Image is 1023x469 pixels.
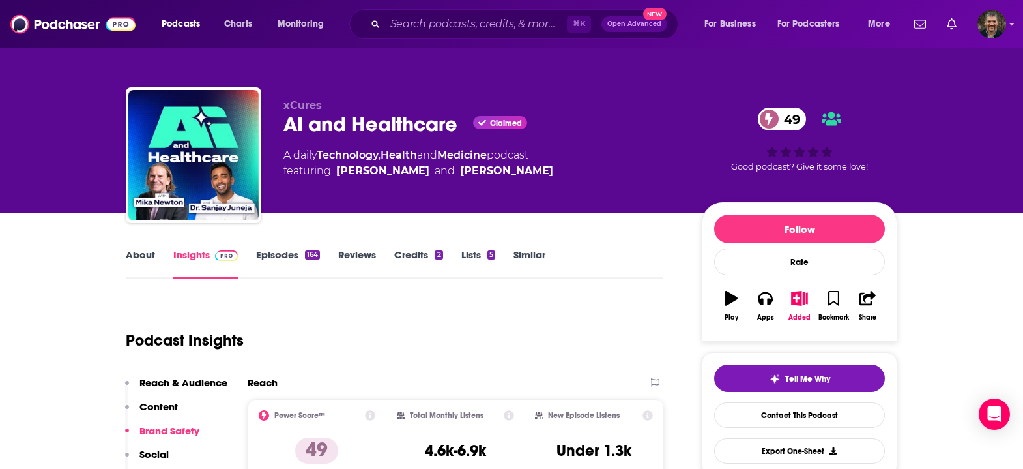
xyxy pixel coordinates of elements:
button: Show profile menu [977,10,1006,38]
button: open menu [695,14,772,35]
button: open menu [769,14,859,35]
a: Reviews [338,249,376,279]
span: Monitoring [278,15,324,33]
h3: Under 1.3k [556,441,631,461]
img: Podchaser - Follow, Share and Rate Podcasts [10,12,136,37]
button: open menu [152,14,217,35]
div: Share [859,314,876,322]
button: Share [851,282,885,329]
span: and [417,149,437,161]
img: Podchaser Pro [215,250,238,261]
div: Bookmark [818,314,849,322]
button: Open AdvancedNew [601,16,667,32]
a: Show notifications dropdown [909,13,931,35]
a: Technology [317,149,379,161]
img: User Profile [977,10,1006,38]
a: InsightsPodchaser Pro [173,249,238,279]
div: A daily podcast [283,147,553,179]
span: Logged in as vincegalloro [977,10,1006,38]
h2: Reach [248,376,278,389]
div: Apps [757,314,774,322]
span: ⌘ K [567,16,591,33]
a: About [126,249,155,279]
span: Open Advanced [607,21,661,27]
div: Search podcasts, credits, & more... [362,9,691,39]
a: Credits2 [394,249,442,279]
span: For Business [704,15,756,33]
a: Show notifications dropdown [942,13,962,35]
button: tell me why sparkleTell Me Why [714,365,885,392]
h2: Total Monthly Listens [410,411,483,420]
div: Play [725,314,738,322]
button: Export One-Sheet [714,438,885,464]
button: Play [714,282,748,329]
p: Reach & Audience [139,376,227,389]
p: Social [139,448,169,461]
div: [PERSON_NAME] [460,163,553,179]
span: Podcasts [162,15,200,33]
div: 5 [487,250,495,260]
h2: New Episode Listens [548,411,620,420]
div: 49Good podcast? Give it some love! [702,99,897,180]
span: New [643,8,667,20]
button: Content [125,401,178,425]
button: Bookmark [816,282,850,329]
div: Rate [714,249,885,275]
a: Contact This Podcast [714,402,885,428]
h2: Power Score™ [274,411,325,420]
a: Medicine [437,149,487,161]
img: tell me why sparkle [770,374,780,384]
button: Reach & Audience [125,376,227,401]
a: Lists5 [461,249,495,279]
p: Brand Safety [139,425,199,437]
span: Claimed [490,120,522,127]
a: 49 [758,108,807,130]
a: Episodes164 [256,249,320,279]
span: More [868,15,890,33]
div: [PERSON_NAME] [336,163,429,179]
a: Similar [513,249,545,279]
p: 49 [295,438,338,464]
img: AI and Healthcare [128,90,259,220]
div: 2 [435,250,442,260]
span: , [379,149,381,161]
div: Open Intercom Messenger [979,399,1010,430]
span: Tell Me Why [785,374,830,384]
input: Search podcasts, credits, & more... [385,14,567,35]
a: Health [381,149,417,161]
button: open menu [859,14,906,35]
h3: 4.6k-6.9k [425,441,486,461]
button: Added [783,282,816,329]
span: Charts [224,15,252,33]
button: Follow [714,215,885,243]
p: Content [139,401,178,413]
span: 49 [771,108,807,130]
span: and [435,163,455,179]
button: open menu [268,14,341,35]
span: For Podcasters [777,15,840,33]
span: Good podcast? Give it some love! [731,162,868,172]
button: Apps [748,282,782,329]
div: 164 [305,250,320,260]
button: Brand Safety [125,425,199,449]
span: xCures [283,99,322,112]
span: featuring [283,163,553,179]
div: Added [788,314,811,322]
a: Charts [216,14,260,35]
h1: Podcast Insights [126,331,244,350]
